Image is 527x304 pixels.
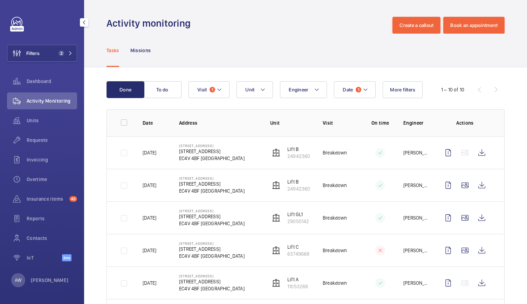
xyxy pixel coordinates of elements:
[179,253,245,260] p: EC4V 4BF [GEOGRAPHIC_DATA]
[179,213,245,220] p: [STREET_ADDRESS]
[403,182,429,189] p: [PERSON_NAME]
[179,209,245,213] p: [STREET_ADDRESS]
[287,153,310,160] p: 24942360
[210,87,215,92] span: 1
[143,279,156,286] p: [DATE]
[356,87,361,92] span: 1
[287,178,310,185] p: Lift B
[179,119,259,126] p: Address
[179,180,245,187] p: [STREET_ADDRESS]
[323,247,347,254] p: Breakdown
[245,87,254,92] span: Unit
[272,214,280,222] img: elevator.svg
[287,276,308,283] p: Lift A
[27,254,62,261] span: IoT
[280,81,327,98] button: Engineer
[143,149,156,156] p: [DATE]
[392,17,440,34] button: Create a callout
[287,211,309,218] p: Lift GL1
[441,86,464,93] div: 1 – 10 of 10
[179,241,245,246] p: [STREET_ADDRESS]
[323,279,347,286] p: Breakdown
[59,50,64,56] span: 2
[287,218,309,225] p: 29055142
[179,176,245,180] p: [STREET_ADDRESS]
[27,156,77,163] span: Invoicing
[272,279,280,287] img: elevator.svg
[272,246,280,255] img: elevator.svg
[323,149,347,156] p: Breakdown
[323,214,347,221] p: Breakdown
[323,182,347,189] p: Breakdown
[143,214,156,221] p: [DATE]
[143,247,156,254] p: [DATE]
[27,137,77,144] span: Requests
[272,181,280,189] img: elevator.svg
[26,50,40,57] span: Filters
[62,254,71,261] span: Beta
[287,250,309,257] p: 63749668
[107,17,195,30] h1: Activity monitoring
[287,185,310,192] p: 24942360
[289,87,308,92] span: Engineer
[15,277,21,284] p: AW
[272,148,280,157] img: elevator.svg
[143,182,156,189] p: [DATE]
[179,187,245,194] p: EC4V 4BF [GEOGRAPHIC_DATA]
[443,17,505,34] button: Book an appointment
[179,285,245,292] p: EC4V 4BF [GEOGRAPHIC_DATA]
[179,274,245,278] p: [STREET_ADDRESS]
[179,148,245,155] p: [STREET_ADDRESS]
[189,81,230,98] button: Visit1
[27,78,77,85] span: Dashboard
[27,117,77,124] span: Units
[197,87,207,92] span: Visit
[27,235,77,242] span: Contacts
[179,278,245,285] p: [STREET_ADDRESS]
[27,97,77,104] span: Activity Monitoring
[31,277,69,284] p: [PERSON_NAME]
[107,47,119,54] p: Tasks
[390,87,415,92] span: More filters
[440,119,490,126] p: Actions
[383,81,423,98] button: More filters
[237,81,273,98] button: Unit
[27,195,67,202] span: Insurance items
[403,119,429,126] p: Engineer
[403,149,429,156] p: [PERSON_NAME]
[368,119,392,126] p: On time
[270,119,312,126] p: Unit
[403,247,429,254] p: [PERSON_NAME]
[7,45,77,62] button: Filters2
[287,283,308,290] p: 11053268
[179,155,245,162] p: EC4V 4BF [GEOGRAPHIC_DATA]
[130,47,151,54] p: Missions
[179,246,245,253] p: [STREET_ADDRESS]
[27,176,77,183] span: Overtime
[179,144,245,148] p: [STREET_ADDRESS]
[107,81,144,98] button: Done
[334,81,376,98] button: Date1
[287,243,309,250] p: Lift C
[27,215,77,222] span: Reports
[323,119,357,126] p: Visit
[343,87,353,92] span: Date
[403,214,429,221] p: [PERSON_NAME]
[143,119,168,126] p: Date
[144,81,182,98] button: To do
[403,279,429,286] p: [PERSON_NAME]
[69,196,77,202] span: 45
[179,220,245,227] p: EC4V 4BF [GEOGRAPHIC_DATA]
[287,146,310,153] p: Lift B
